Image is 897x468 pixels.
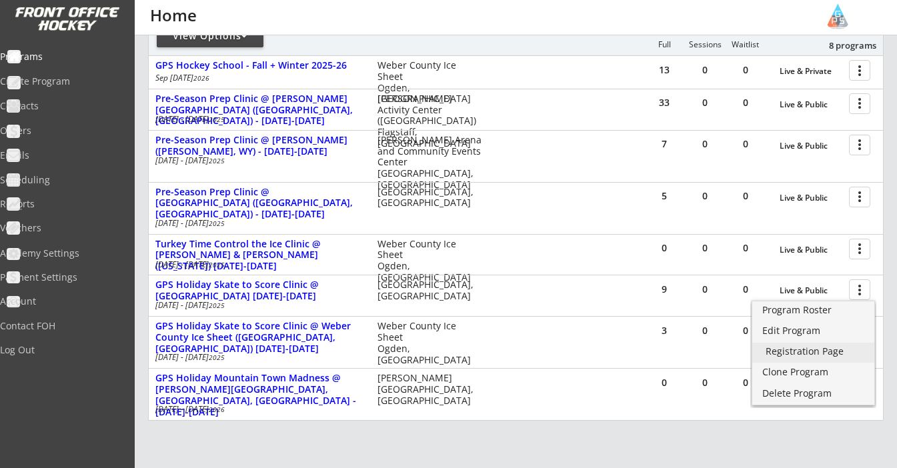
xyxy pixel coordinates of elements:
div: 5 [644,191,684,201]
em: 2026 [209,405,225,414]
em: 2025 [209,301,225,310]
div: Waitlist [725,40,765,49]
a: Edit Program [752,322,874,342]
div: Turkey Time Control the Ice Clinic @ [PERSON_NAME] & [PERSON_NAME] ([US_STATE]) [DATE]-[DATE] [155,239,363,272]
div: GPS Holiday Skate to Score Clinic @ [GEOGRAPHIC_DATA] [DATE]-[DATE] [155,279,363,302]
div: Edit Program [762,326,864,335]
div: Weber County Ice Sheet Ogden, [GEOGRAPHIC_DATA] [377,239,482,283]
div: [GEOGRAPHIC_DATA], [GEOGRAPHIC_DATA] [377,187,482,209]
div: Live & Public [780,141,842,151]
div: 9 [644,285,684,294]
div: 0 [644,378,684,387]
div: [GEOGRAPHIC_DATA], [GEOGRAPHIC_DATA] [377,279,482,302]
div: Registration Page [766,347,861,356]
div: 0 [685,139,725,149]
div: [PERSON_NAME] Arena and Community Events Center [GEOGRAPHIC_DATA], [GEOGRAPHIC_DATA] [377,135,482,191]
div: GPS Holiday Mountain Town Madness @ [PERSON_NAME][GEOGRAPHIC_DATA], [GEOGRAPHIC_DATA], [GEOGRAPHI... [155,373,363,417]
div: 0 [726,139,766,149]
div: [DATE] - [DATE] [155,115,359,123]
div: 0 [644,243,684,253]
button: more_vert [849,279,870,300]
div: GPS Hockey School - Fall + Winter 2025-26 [155,60,363,71]
div: Pre-Season Prep Clinic @ [PERSON_NAME] ([PERSON_NAME], WY) - [DATE]-[DATE] [155,135,363,157]
div: 0 [685,285,725,294]
em: 2025 [209,156,225,165]
div: [DATE] - [DATE] [155,405,359,413]
div: 0 [726,191,766,201]
div: [PERSON_NAME][GEOGRAPHIC_DATA], [GEOGRAPHIC_DATA] [377,373,482,406]
em: 2026 [193,73,209,83]
button: more_vert [849,239,870,259]
div: 8 programs [807,39,876,51]
div: [DATE] - [DATE] [155,157,359,165]
div: 0 [726,243,766,253]
div: Delete Program [762,389,864,398]
div: 0 [726,326,766,335]
div: 0 [726,285,766,294]
div: [DATE] - [DATE] [155,353,359,361]
div: 0 [685,326,725,335]
div: [DATE] - [DATE] [155,301,359,309]
div: View Options [157,29,263,43]
button: more_vert [849,135,870,155]
div: [DATE] - [DATE] [155,261,359,269]
div: 7 [644,139,684,149]
div: Sep [DATE] [155,74,359,82]
div: Pre-Season Prep Clinic @ [PERSON_NAME][GEOGRAPHIC_DATA] ([GEOGRAPHIC_DATA], [GEOGRAPHIC_DATA]) - ... [155,93,363,127]
div: 13 [644,65,684,75]
div: Weber County Ice Sheet Ogden, [GEOGRAPHIC_DATA] [377,60,482,105]
em: 2025 [209,115,225,124]
div: Live & Public [780,286,842,295]
div: Live & Private [780,67,842,76]
div: Pre-Season Prep Clinic @ [GEOGRAPHIC_DATA] ([GEOGRAPHIC_DATA], [GEOGRAPHIC_DATA]) - [DATE]-[DATE] [155,187,363,220]
button: more_vert [849,60,870,81]
div: [PERSON_NAME] Activity Center ([GEOGRAPHIC_DATA]) Flagstaff, [GEOGRAPHIC_DATA] [377,93,482,149]
div: Full [644,40,684,49]
button: more_vert [849,187,870,207]
div: 0 [726,98,766,107]
div: 0 [685,243,725,253]
em: 2025 [209,260,225,269]
div: 0 [685,378,725,387]
button: more_vert [849,93,870,114]
div: 0 [685,65,725,75]
div: Live & Public [780,245,842,255]
a: Program Roster [752,301,874,321]
div: Program Roster [762,305,864,315]
a: Registration Page [752,343,874,363]
div: 0 [685,98,725,107]
div: [DATE] - [DATE] [155,219,359,227]
div: 0 [726,65,766,75]
div: 33 [644,98,684,107]
div: Live & Public [780,100,842,109]
div: GPS Holiday Skate to Score Clinic @ Weber County Ice Sheet ([GEOGRAPHIC_DATA], [GEOGRAPHIC_DATA])... [155,321,363,354]
em: 2025 [209,219,225,228]
em: 2025 [209,353,225,362]
div: Weber County Ice Sheet Ogden, [GEOGRAPHIC_DATA] [377,321,482,365]
div: 3 [644,326,684,335]
div: Sessions [685,40,725,49]
div: 0 [685,191,725,201]
div: 0 [726,378,766,387]
div: Clone Program [762,367,864,377]
div: Live & Public [780,193,842,203]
